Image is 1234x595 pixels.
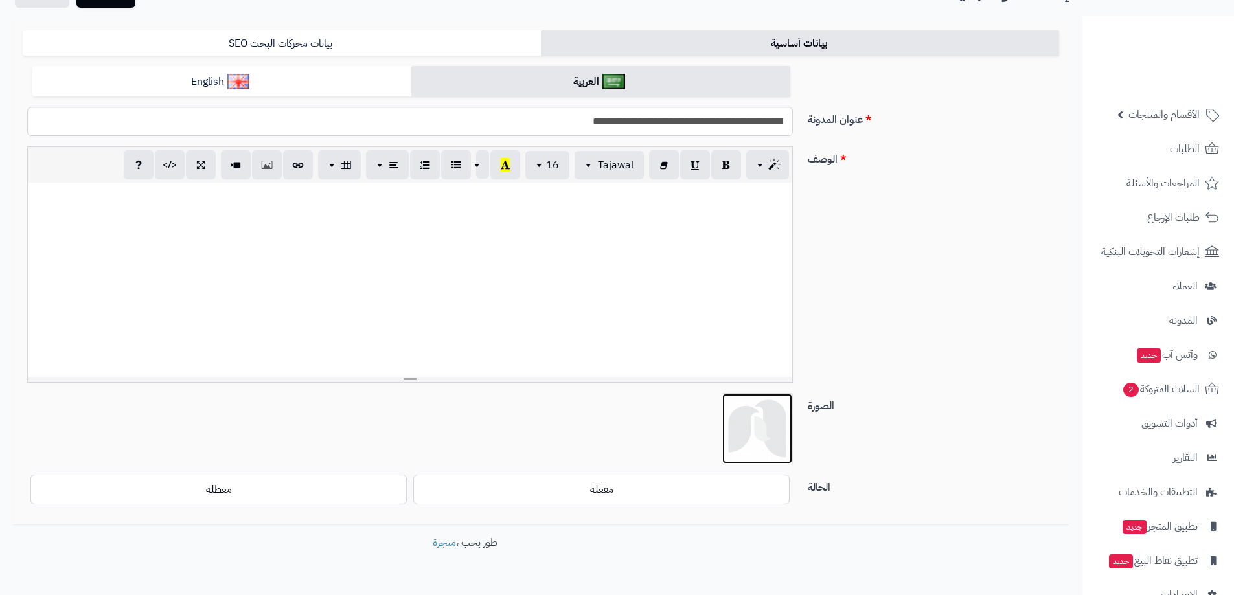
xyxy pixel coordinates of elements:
[1173,449,1198,467] span: التقارير
[1119,483,1198,501] span: التطبيقات والخدمات
[803,475,1064,495] label: الحالة
[1090,202,1226,233] a: طلبات الإرجاع
[1108,552,1198,570] span: تطبيق نقاط البيع
[546,157,559,173] span: 16
[1126,174,1200,192] span: المراجعات والأسئلة
[1090,271,1226,302] a: العملاء
[803,107,1064,128] label: عنوان المدونة
[1090,133,1226,164] a: الطلبات
[803,393,1064,414] label: الصورة
[1109,554,1133,568] span: جديد
[1147,208,1200,227] span: طلبات الإرجاع
[206,482,232,497] span: معطلة
[1141,414,1198,432] span: أدوات التسويق
[1123,383,1139,397] span: 2
[1090,305,1226,336] a: المدونة
[602,74,625,89] img: العربية
[541,30,1059,56] a: بيانات أساسية
[598,157,634,173] span: Tajawal
[1090,339,1226,370] a: وآتس آبجديد
[1123,520,1147,534] span: جديد
[1128,106,1200,124] span: الأقسام والمنتجات
[1121,517,1198,535] span: تطبيق المتجر
[1090,236,1226,267] a: إشعارات التحويلات البنكية
[227,74,250,89] img: English
[803,146,1064,167] label: الوصف
[575,151,644,179] button: Tajawal
[1137,348,1161,363] span: جديد
[1169,311,1198,330] span: المدونة
[1122,380,1200,398] span: السلات المتروكة
[1136,346,1198,364] span: وآتس آب
[32,66,411,98] a: English
[1101,243,1200,261] span: إشعارات التحويلات البنكية
[23,30,541,56] a: بيانات محركات البحث SEO
[590,482,613,497] span: مفعلة
[525,151,569,179] button: 16
[1090,477,1226,508] a: التطبيقات والخدمات
[433,535,456,550] a: متجرة
[1090,545,1226,576] a: تطبيق نقاط البيعجديد
[411,66,790,98] a: العربية
[1090,374,1226,405] a: السلات المتروكة2
[1090,511,1226,542] a: تطبيق المتجرجديد
[1090,442,1226,473] a: التقارير
[1090,168,1226,199] a: المراجعات والأسئلة
[1090,408,1226,439] a: أدوات التسويق
[1172,277,1198,295] span: العملاء
[1170,140,1200,158] span: الطلبات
